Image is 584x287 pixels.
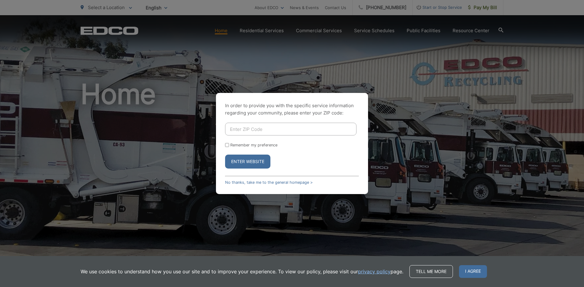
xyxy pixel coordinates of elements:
[409,265,453,278] a: Tell me more
[459,265,487,278] span: I agree
[225,102,359,117] p: In order to provide you with the specific service information regarding your community, please en...
[225,180,313,185] a: No thanks, take me to the general homepage >
[225,123,356,135] input: Enter ZIP Code
[358,268,391,275] a: privacy policy
[81,268,403,275] p: We use cookies to understand how you use our site and to improve your experience. To view our pol...
[225,155,270,169] button: Enter Website
[230,143,277,147] label: Remember my preference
